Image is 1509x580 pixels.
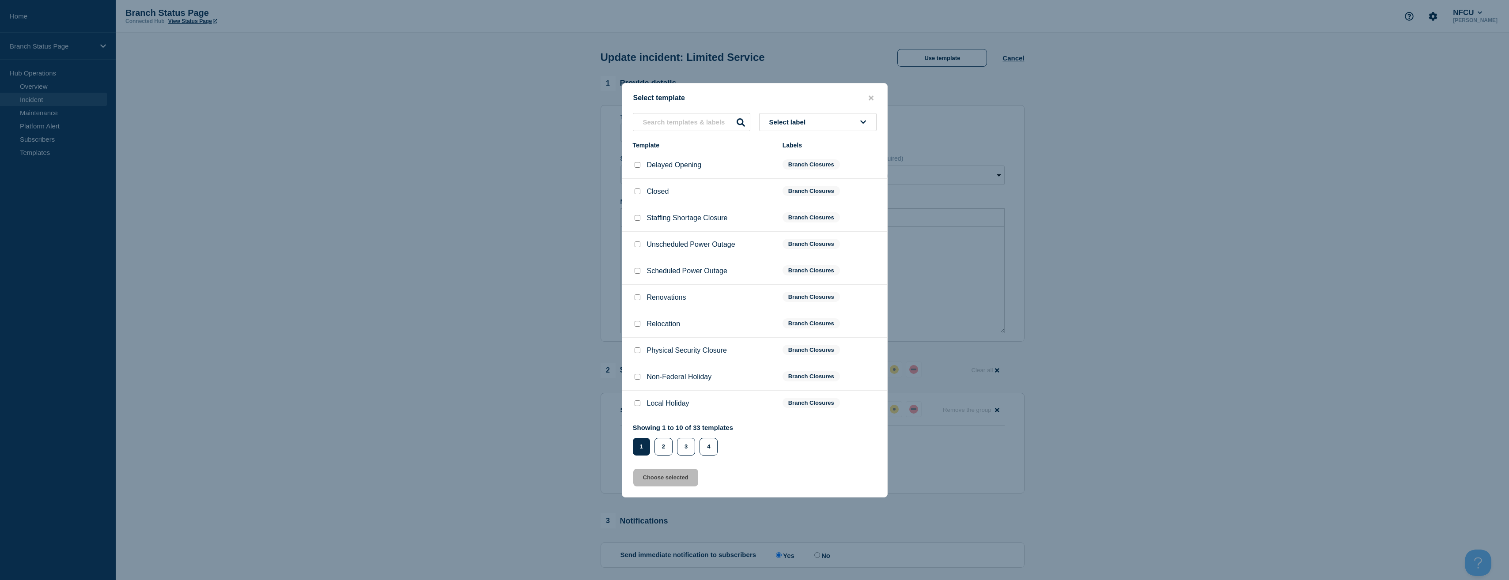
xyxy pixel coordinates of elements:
[783,371,840,381] span: Branch Closures
[633,438,650,456] button: 1
[647,346,727,354] p: Physical Security Closure
[759,113,877,131] button: Select label
[783,345,840,355] span: Branch Closures
[866,94,876,102] button: close button
[647,241,735,249] p: Unscheduled Power Outage
[647,267,727,275] p: Scheduled Power Outage
[635,215,640,221] input: Staffing Shortage Closure checkbox
[783,239,840,249] span: Branch Closures
[783,186,840,196] span: Branch Closures
[635,294,640,300] input: Renovations checkbox
[783,159,840,169] span: Branch Closures
[647,214,728,222] p: Staffing Shortage Closure
[633,142,774,149] div: Template
[769,118,809,126] span: Select label
[783,265,840,275] span: Branch Closures
[783,212,840,222] span: Branch Closures
[635,241,640,247] input: Unscheduled Power Outage checkbox
[654,438,673,456] button: 2
[647,399,689,407] p: Local Holiday
[647,294,686,301] p: Renovations
[647,188,669,196] p: Closed
[635,268,640,274] input: Scheduled Power Outage checkbox
[700,438,718,456] button: 4
[633,469,698,486] button: Choose selected
[647,320,681,328] p: Relocation
[622,94,887,102] div: Select template
[633,424,734,431] p: Showing 1 to 10 of 33 templates
[635,321,640,327] input: Relocation checkbox
[635,400,640,406] input: Local Holiday checkbox
[647,161,702,169] p: Delayed Opening
[635,374,640,380] input: Non-Federal Holiday checkbox
[635,188,640,194] input: Closed checkbox
[635,162,640,168] input: Delayed Opening checkbox
[647,373,712,381] p: Non-Federal Holiday
[635,347,640,353] input: Physical Security Closure checkbox
[633,113,750,131] input: Search templates & labels
[677,438,695,456] button: 3
[783,292,840,302] span: Branch Closures
[783,142,877,149] div: Labels
[783,398,840,408] span: Branch Closures
[783,318,840,328] span: Branch Closures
